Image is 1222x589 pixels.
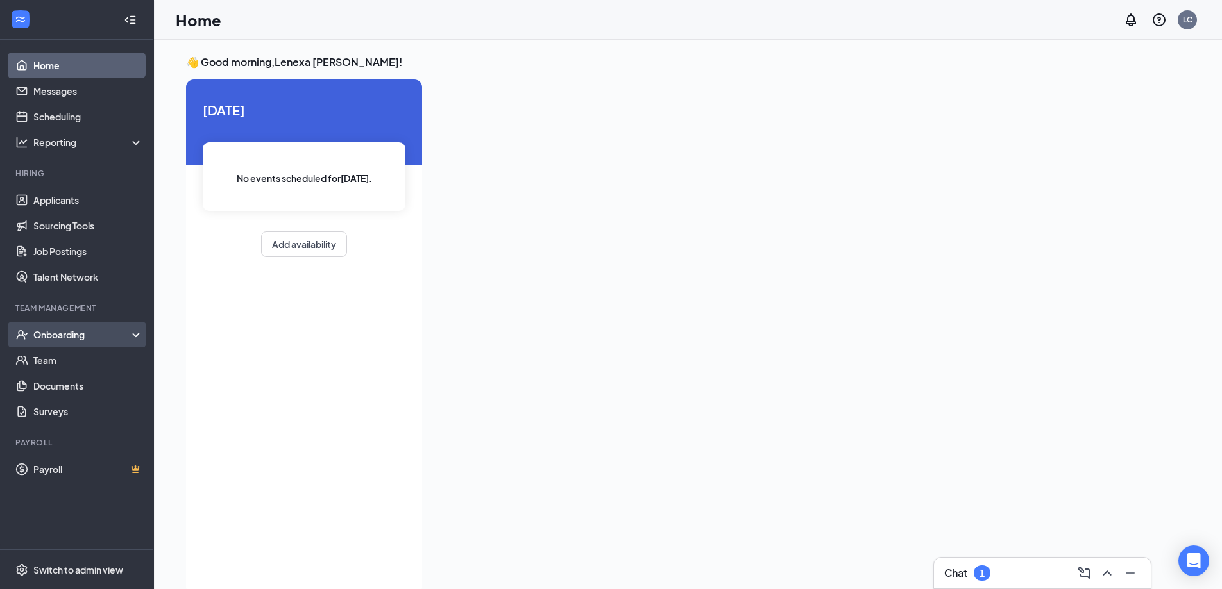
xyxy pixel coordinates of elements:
svg: Analysis [15,136,28,149]
h3: Chat [944,566,967,580]
button: Add availability [261,231,347,257]
div: Payroll [15,437,140,448]
h3: 👋 Good morning, Lenexa [PERSON_NAME] ! [186,55,1151,69]
svg: ComposeMessage [1076,565,1092,581]
a: Talent Network [33,264,143,290]
a: Team [33,347,143,373]
a: Scheduling [33,104,143,129]
svg: Notifications [1123,12,1139,28]
div: Hiring [15,168,140,179]
button: ComposeMessage [1074,563,1094,583]
svg: Minimize [1123,565,1138,581]
div: LC [1183,14,1192,25]
svg: Settings [15,563,28,576]
span: [DATE] [203,100,405,120]
a: Messages [33,78,143,104]
div: Open Intercom Messenger [1178,545,1209,576]
a: Job Postings [33,238,143,264]
div: Reporting [33,136,144,149]
a: Applicants [33,187,143,213]
a: Sourcing Tools [33,213,143,238]
a: Surveys [33,399,143,424]
h1: Home [176,9,221,31]
a: PayrollCrown [33,456,143,482]
a: Home [33,53,143,78]
svg: Collapse [124,13,137,26]
div: Team Management [15,303,140,313]
svg: WorkstreamLogo [14,13,27,26]
span: No events scheduled for [DATE] . [237,171,372,185]
div: Switch to admin view [33,563,123,576]
div: Onboarding [33,328,132,341]
svg: ChevronUp [1099,565,1115,581]
svg: QuestionInfo [1151,12,1167,28]
div: 1 [980,568,985,579]
button: ChevronUp [1097,563,1117,583]
button: Minimize [1120,563,1141,583]
a: Documents [33,373,143,399]
svg: UserCheck [15,328,28,341]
